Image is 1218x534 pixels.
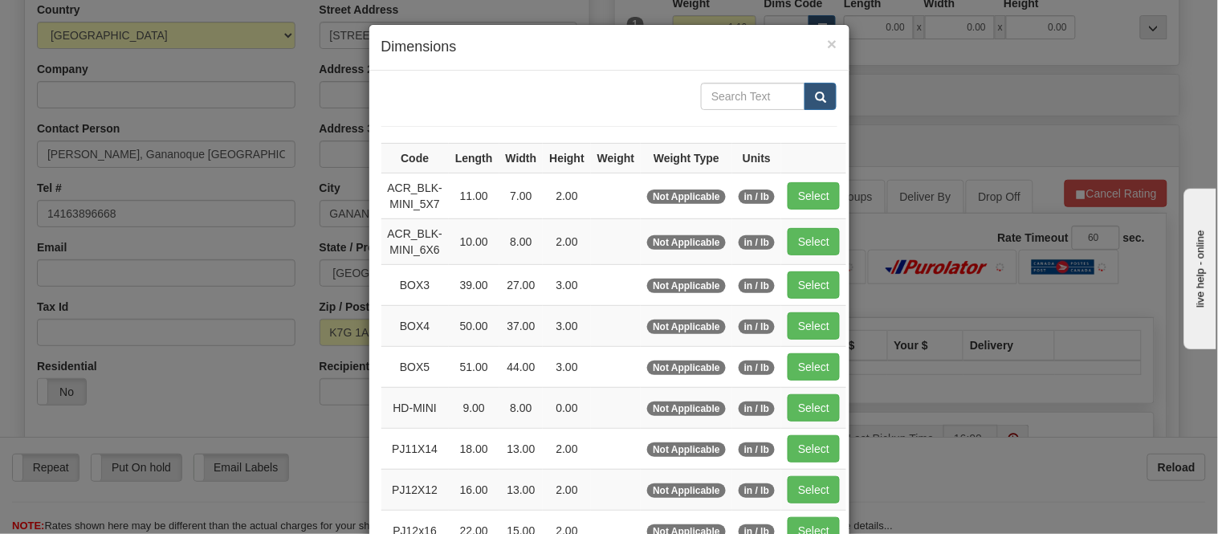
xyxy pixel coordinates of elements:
span: Not Applicable [647,483,726,498]
td: 7.00 [499,173,544,218]
th: Code [381,143,449,173]
td: PJ11X14 [381,428,449,469]
span: Not Applicable [647,279,726,293]
td: 13.00 [499,428,544,469]
button: Close [827,35,837,52]
span: in / lb [739,320,775,334]
td: 2.00 [543,428,591,469]
button: Select [788,435,840,463]
td: 9.00 [449,387,499,428]
td: ACR_BLK-MINI_6X6 [381,218,449,264]
td: 8.00 [499,218,544,264]
span: Not Applicable [647,235,726,250]
span: in / lb [739,235,775,250]
td: 13.00 [499,469,544,510]
th: Height [543,143,591,173]
th: Units [732,143,781,173]
td: ACR_BLK-MINI_5X7 [381,173,449,218]
td: 51.00 [449,346,499,387]
th: Width [499,143,544,173]
td: 37.00 [499,305,544,346]
td: HD-MINI [381,387,449,428]
td: 50.00 [449,305,499,346]
input: Search Text [701,83,805,110]
td: 3.00 [543,264,591,305]
td: PJ12X12 [381,469,449,510]
td: 44.00 [499,346,544,387]
span: Not Applicable [647,320,726,334]
div: live help - online [12,14,149,26]
button: Select [788,394,840,422]
span: Not Applicable [647,190,726,204]
span: in / lb [739,279,775,293]
span: in / lb [739,483,775,498]
td: 27.00 [499,264,544,305]
td: 0.00 [543,387,591,428]
span: Not Applicable [647,361,726,375]
span: in / lb [739,442,775,457]
td: 2.00 [543,173,591,218]
th: Weight [591,143,641,173]
td: BOX4 [381,305,449,346]
td: 18.00 [449,428,499,469]
th: Length [449,143,499,173]
td: 2.00 [543,469,591,510]
button: Select [788,312,840,340]
span: in / lb [739,361,775,375]
span: Not Applicable [647,442,726,457]
th: Weight Type [641,143,732,173]
span: in / lb [739,190,775,204]
td: 16.00 [449,469,499,510]
button: Select [788,182,840,210]
td: 2.00 [543,218,591,264]
span: Not Applicable [647,402,726,416]
td: 3.00 [543,346,591,387]
iframe: chat widget [1181,185,1216,349]
td: BOX3 [381,264,449,305]
span: × [827,35,837,53]
button: Select [788,228,840,255]
button: Select [788,476,840,503]
button: Select [788,271,840,299]
td: 3.00 [543,305,591,346]
td: 10.00 [449,218,499,264]
td: BOX5 [381,346,449,387]
td: 39.00 [449,264,499,305]
button: Select [788,353,840,381]
td: 11.00 [449,173,499,218]
h4: Dimensions [381,37,837,58]
td: 8.00 [499,387,544,428]
span: in / lb [739,402,775,416]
